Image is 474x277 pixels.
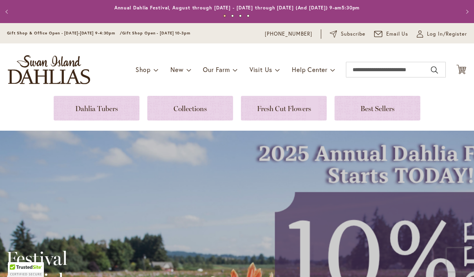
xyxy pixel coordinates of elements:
[231,14,234,17] button: 2 of 4
[417,30,467,38] a: Log In/Register
[250,65,272,74] span: Visit Us
[374,30,409,38] a: Email Us
[8,262,44,277] div: TrustedSite Certified
[458,4,474,20] button: Next
[203,65,230,74] span: Our Farm
[386,30,409,38] span: Email Us
[265,30,312,38] a: [PHONE_NUMBER]
[122,31,190,36] span: Gift Shop Open - [DATE] 10-3pm
[247,14,250,17] button: 4 of 4
[427,30,467,38] span: Log In/Register
[114,5,360,11] a: Annual Dahlia Festival, August through [DATE] - [DATE] through [DATE] (And [DATE]) 9-am5:30pm
[223,14,226,17] button: 1 of 4
[7,31,122,36] span: Gift Shop & Office Open - [DATE]-[DATE] 9-4:30pm /
[136,65,151,74] span: Shop
[8,55,90,84] a: store logo
[341,30,365,38] span: Subscribe
[292,65,327,74] span: Help Center
[239,14,242,17] button: 3 of 4
[170,65,183,74] span: New
[330,30,365,38] a: Subscribe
